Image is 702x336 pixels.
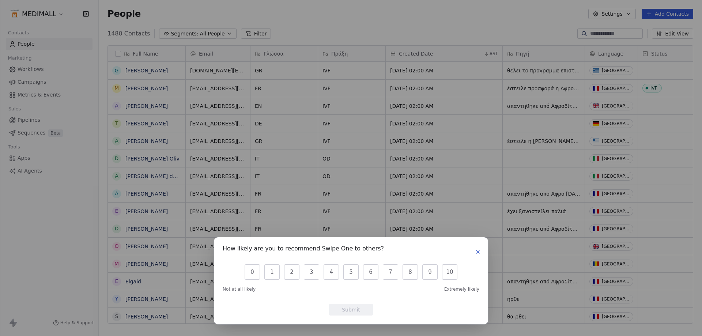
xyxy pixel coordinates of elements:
[264,264,280,280] button: 1
[442,264,457,280] button: 10
[329,304,373,316] button: Submit
[223,246,384,253] h1: How likely are you to recommend Swipe One to others?
[284,264,299,280] button: 2
[324,264,339,280] button: 4
[403,264,418,280] button: 8
[363,264,378,280] button: 6
[444,286,479,292] span: Extremely likely
[304,264,319,280] button: 3
[383,264,398,280] button: 7
[245,264,260,280] button: 0
[422,264,438,280] button: 9
[343,264,359,280] button: 5
[223,286,256,292] span: Not at all likely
